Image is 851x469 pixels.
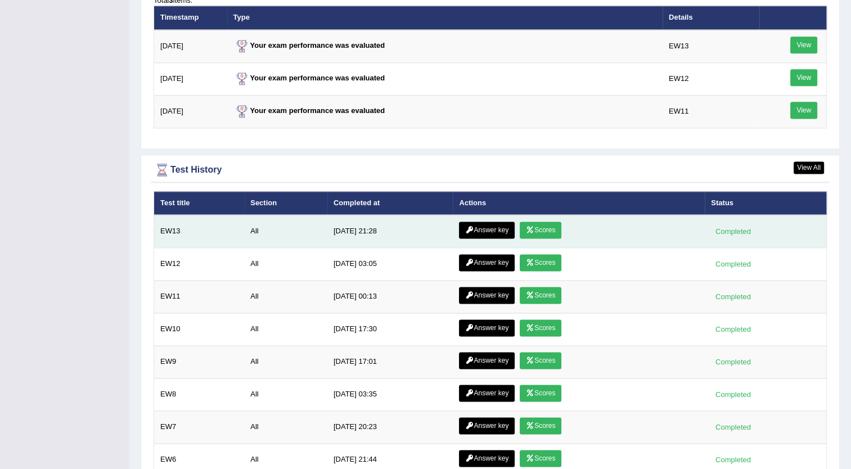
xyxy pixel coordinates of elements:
[790,69,817,86] a: View
[244,411,327,444] td: All
[663,30,759,63] td: EW13
[154,248,245,281] td: EW12
[453,191,705,215] th: Actions
[327,346,453,378] td: [DATE] 17:01
[459,352,515,369] a: Answer key
[244,346,327,378] td: All
[794,161,824,174] a: View All
[244,313,327,346] td: All
[154,6,227,29] th: Timestamp
[154,30,227,63] td: [DATE]
[711,389,755,400] div: Completed
[327,378,453,411] td: [DATE] 03:35
[154,411,245,444] td: EW7
[327,411,453,444] td: [DATE] 20:23
[244,378,327,411] td: All
[790,37,817,53] a: View
[459,417,515,434] a: Answer key
[154,161,827,178] div: Test History
[663,62,759,95] td: EW12
[520,352,561,369] a: Scores
[154,378,245,411] td: EW8
[327,191,453,215] th: Completed at
[154,313,245,346] td: EW10
[711,356,755,368] div: Completed
[520,222,561,238] a: Scores
[154,62,227,95] td: [DATE]
[711,454,755,466] div: Completed
[244,215,327,248] td: All
[327,313,453,346] td: [DATE] 17:30
[520,319,561,336] a: Scores
[520,385,561,402] a: Scores
[711,226,755,237] div: Completed
[711,323,755,335] div: Completed
[711,421,755,433] div: Completed
[154,281,245,313] td: EW11
[244,191,327,215] th: Section
[154,346,245,378] td: EW9
[233,74,385,82] strong: Your exam performance was evaluated
[459,450,515,467] a: Answer key
[233,41,385,49] strong: Your exam performance was evaluated
[711,291,755,303] div: Completed
[663,95,759,128] td: EW11
[244,248,327,281] td: All
[705,191,826,215] th: Status
[711,258,755,270] div: Completed
[459,254,515,271] a: Answer key
[790,102,817,119] a: View
[154,191,245,215] th: Test title
[154,215,245,248] td: EW13
[459,385,515,402] a: Answer key
[459,287,515,304] a: Answer key
[520,254,561,271] a: Scores
[327,248,453,281] td: [DATE] 03:05
[459,222,515,238] a: Answer key
[459,319,515,336] a: Answer key
[327,215,453,248] td: [DATE] 21:28
[154,95,227,128] td: [DATE]
[520,450,561,467] a: Scores
[227,6,663,29] th: Type
[520,417,561,434] a: Scores
[663,6,759,29] th: Details
[244,281,327,313] td: All
[520,287,561,304] a: Scores
[327,281,453,313] td: [DATE] 00:13
[233,106,385,115] strong: Your exam performance was evaluated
